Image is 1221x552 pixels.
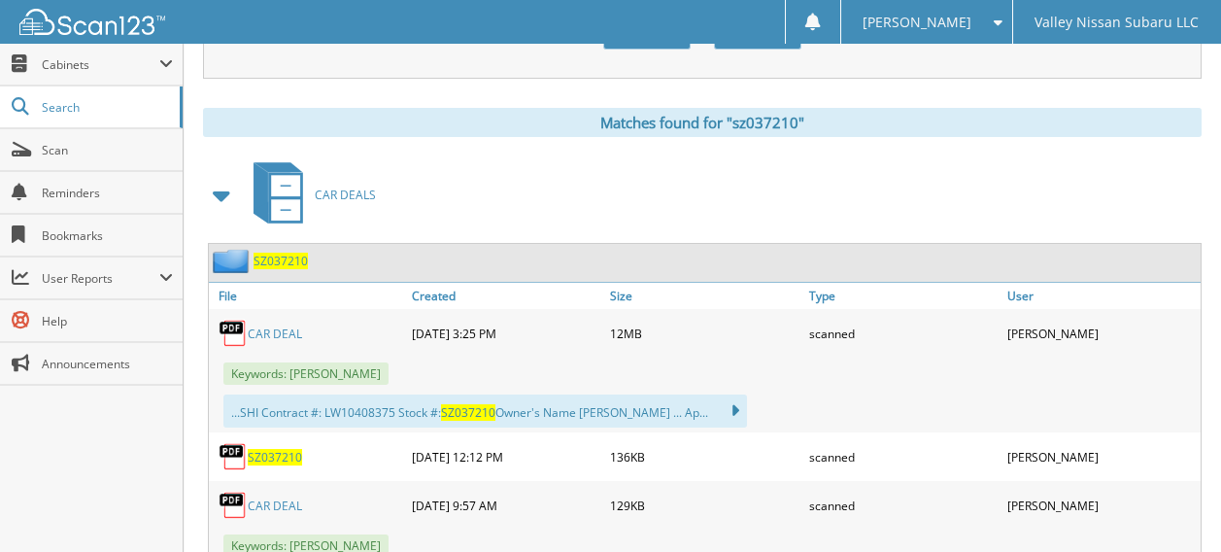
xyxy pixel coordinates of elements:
img: PDF.png [219,319,248,348]
div: [DATE] 12:12 PM [407,437,605,476]
a: SZ037210 [248,449,302,466]
div: [PERSON_NAME] [1002,486,1201,525]
iframe: Chat Widget [1124,459,1221,552]
div: ...SHI Contract #: LW10408375 Stock #: Owner's Name [PERSON_NAME] ... Ap... [223,395,747,428]
div: [DATE] 9:57 AM [407,486,605,525]
div: Matches found for "sz037210" [203,108,1202,137]
a: File [209,283,407,309]
span: User Reports [42,270,159,287]
a: User [1002,283,1201,309]
span: CAR DEALS [315,187,376,203]
div: scanned [804,314,1002,353]
span: [PERSON_NAME] [863,17,971,28]
div: 12MB [605,314,803,353]
span: Keywords: [PERSON_NAME] [223,362,389,385]
div: [DATE] 3:25 PM [407,314,605,353]
div: 129KB [605,486,803,525]
span: Search [42,99,170,116]
span: Valley Nissan Subaru LLC [1034,17,1199,28]
span: Help [42,313,173,329]
div: 136KB [605,437,803,476]
span: SZ037210 [441,404,495,421]
img: scan123-logo-white.svg [19,9,165,35]
img: folder2.png [213,249,254,273]
span: Announcements [42,356,173,372]
div: [PERSON_NAME] [1002,437,1201,476]
span: Reminders [42,185,173,201]
a: Created [407,283,605,309]
a: CAR DEAL [248,326,302,342]
a: Type [804,283,1002,309]
span: Cabinets [42,56,159,73]
img: PDF.png [219,442,248,471]
div: scanned [804,486,1002,525]
a: CAR DEAL [248,498,302,514]
a: CAR DEALS [242,156,376,233]
span: Bookmarks [42,227,173,244]
span: Scan [42,142,173,158]
div: scanned [804,437,1002,476]
img: PDF.png [219,491,248,520]
a: Size [605,283,803,309]
a: SZ037210 [254,253,308,269]
div: [PERSON_NAME] [1002,314,1201,353]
